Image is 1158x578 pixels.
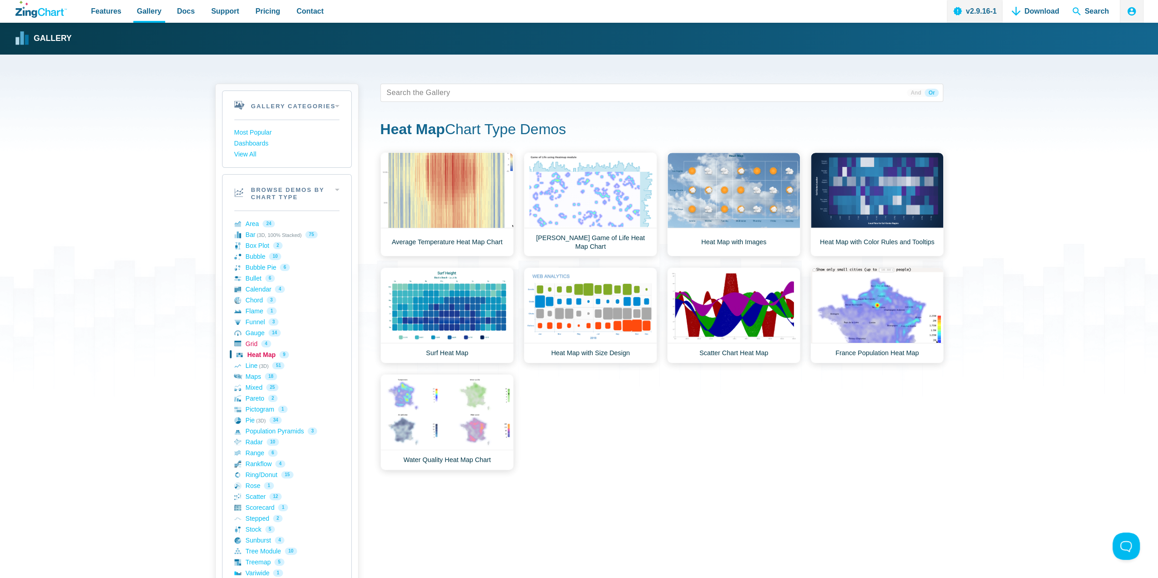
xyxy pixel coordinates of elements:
a: France Population Heat Map [810,267,944,363]
h2: Gallery Categories [222,91,351,120]
a: Dashboards [234,138,339,149]
strong: Gallery [34,35,71,43]
span: And [907,89,925,97]
a: Water Quality Heat Map Chart [380,374,514,470]
span: Or [925,89,938,97]
a: Average Temperature Heat Map Chart [380,152,514,256]
a: Most Popular [234,127,339,138]
h2: Browse Demos By Chart Type [222,175,351,211]
a: Surf Heat Map [380,267,514,363]
span: Docs [177,5,195,17]
span: Features [91,5,121,17]
h1: Chart Type Demos [380,120,943,141]
span: Support [211,5,239,17]
strong: Heat Map [380,121,445,137]
a: Scatter Chart Heat Map [667,267,800,363]
a: Heat Map with Size Design [524,267,657,363]
a: Heat Map with Color Rules and Tooltips [810,152,944,256]
span: Gallery [137,5,162,17]
span: Pricing [255,5,280,17]
a: ZingChart Logo. Click to return to the homepage [15,1,67,18]
a: Gallery [15,32,71,45]
iframe: Toggle Customer Support [1112,533,1140,560]
a: View All [234,149,339,160]
a: [PERSON_NAME] Game of Life Heat Map Chart [524,152,657,256]
span: Contact [297,5,324,17]
a: Heat Map with Images [667,152,800,256]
